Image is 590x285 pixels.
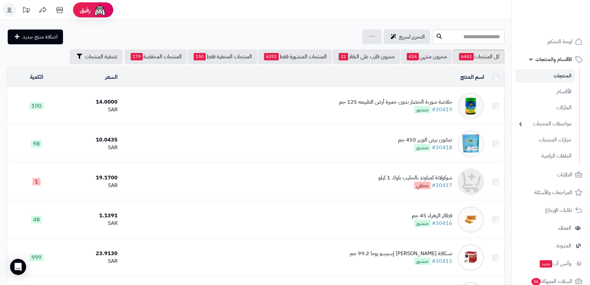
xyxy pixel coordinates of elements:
[432,106,452,114] a: #30419
[540,260,552,268] span: جديد
[414,220,431,227] span: منشور
[516,184,586,201] a: المراجعات والأسئلة
[29,102,44,110] span: 100
[432,257,452,265] a: #30415
[8,30,63,44] a: اضافة منتج جديد
[558,223,571,233] span: العملاء
[516,84,575,99] a: الأقسام
[557,170,572,179] span: الطلبات
[69,136,118,144] div: 10.0435
[69,144,118,152] div: SAR
[432,181,452,189] a: #30417
[18,3,35,18] a: تحديثات المنصة
[31,140,42,148] span: 98
[547,37,572,46] span: لوحة التحكم
[414,106,431,113] span: منشور
[516,34,586,50] a: لوحة التحكم
[534,188,572,197] span: المراجعات والأسئلة
[350,250,452,258] div: نسكافة [PERSON_NAME] إسبرسو روما 99.2 جم
[516,255,586,272] a: وآتس آبجديد
[432,219,452,227] a: #30416
[453,49,505,64] a: كل المنتجات6442
[188,49,257,64] a: المنتجات المخفية فقط150
[69,250,118,258] div: 23.9130
[516,220,586,236] a: العملاء
[457,130,484,157] img: صابون برش الوزير 450 جم
[516,238,586,254] a: المدونة
[535,55,572,64] span: الأقسام والمنتجات
[339,53,348,60] span: 22
[69,182,118,189] div: SAR
[93,3,107,17] img: ai-face.png
[85,53,117,61] span: تصفية المنتجات
[401,49,452,64] a: مخزون منتهي424
[125,49,187,64] a: المنتجات المخفضة179
[399,33,425,41] span: التحرير لسريع
[516,117,575,131] a: مواصفات المنتجات
[545,206,572,215] span: طلبات الإرجاع
[414,182,431,189] span: مخفي
[378,174,452,182] div: شوكولاتة كمباوند بالحليب بلوك 1 كيلو
[69,174,118,182] div: 19.1700
[457,93,484,119] img: خلاصة شوربة الخضار بدون خميرة أرض الطبيعه 125 جم
[516,101,575,115] a: الماركات
[457,168,484,195] img: شوكولاتة كمباوند بالحليب بلوك 1 كيلو
[194,53,206,60] span: 150
[339,98,452,106] div: خلاصة شوربة الخضار بدون خميرة أرض الطبيعه 125 جم
[516,69,575,83] a: المنتجات
[22,33,58,41] span: اضافة منتج جديد
[333,49,400,64] a: مخزون قارب على النفاذ22
[516,167,586,183] a: الطلبات
[407,53,419,60] span: 424
[556,241,571,250] span: المدونة
[69,220,118,227] div: SAR
[539,259,571,268] span: وآتس آب
[80,6,90,14] span: رفيق
[69,212,118,220] div: 1.1391
[516,149,575,163] a: الملفات الرقمية
[457,244,484,271] img: نسكافة دولتشي غوستو إسبرسو روما 99.2 جم
[384,30,430,44] a: التحرير لسريع
[70,49,123,64] button: تصفية المنتجات
[414,144,431,151] span: منشور
[516,133,575,147] a: خيارات المنتجات
[31,216,42,223] span: 48
[264,53,279,60] span: 6292
[10,259,26,275] div: Open Intercom Messenger
[105,73,118,81] a: السعر
[398,136,452,144] div: صابون برش الوزير 450 جم
[414,258,431,265] span: منشور
[131,53,143,60] span: 179
[69,106,118,114] div: SAR
[459,53,474,60] span: 6442
[460,73,484,81] a: اسم المنتج
[258,49,332,64] a: المنتجات المنشورة فقط6292
[69,258,118,265] div: SAR
[432,144,452,152] a: #30418
[516,202,586,218] a: طلبات الإرجاع
[457,206,484,233] img: فطائر الزهراء 45 جم
[32,178,41,185] span: 1
[29,254,44,261] span: 999
[412,212,452,220] div: فطائر الزهراء 45 جم
[30,73,43,81] a: الكمية
[69,98,118,106] div: 14.0000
